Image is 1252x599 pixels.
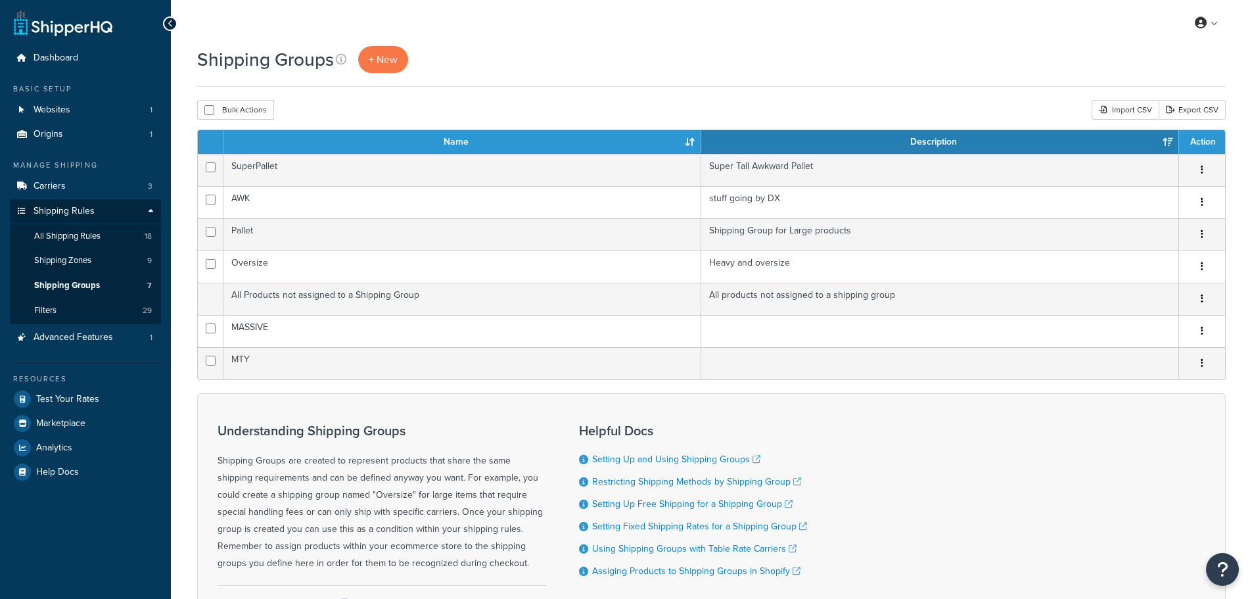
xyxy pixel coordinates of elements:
th: Description: activate to sort column ascending [701,130,1179,154]
li: All Shipping Rules [10,224,161,249]
a: Test Your Rates [10,387,161,411]
span: Shipping Rules [34,206,95,217]
li: Advanced Features [10,325,161,350]
th: Action [1179,130,1225,154]
span: + New [369,52,398,67]
span: 18 [145,231,152,242]
div: Basic Setup [10,84,161,95]
a: Export CSV [1159,100,1226,120]
td: stuff going by DX [701,186,1179,218]
div: Manage Shipping [10,160,161,171]
span: Help Docs [36,467,79,478]
td: Super Tall Awkward Pallet [701,154,1179,186]
h1: Shipping Groups [197,47,334,72]
a: Filters 29 [10,299,161,323]
a: Advanced Features 1 [10,325,161,350]
td: Oversize [223,251,701,283]
span: Shipping Zones [34,255,91,266]
span: 1 [150,129,152,140]
td: MASSIVE [223,315,701,347]
a: Shipping Zones 9 [10,249,161,273]
span: Advanced Features [34,332,113,343]
span: Filters [34,305,57,316]
td: Shipping Group for Large products [701,218,1179,251]
li: Shipping Groups [10,274,161,298]
h3: Helpful Docs [579,423,807,438]
div: Import CSV [1092,100,1159,120]
a: Websites 1 [10,98,161,122]
div: Resources [10,373,161,385]
span: 1 [150,105,152,116]
th: Name: activate to sort column ascending [223,130,701,154]
span: Origins [34,129,63,140]
div: Shipping Groups are created to represent products that share the same shipping requirements and c... [218,423,546,572]
li: Shipping Zones [10,249,161,273]
span: Dashboard [34,53,78,64]
td: All Products not assigned to a Shipping Group [223,283,701,315]
a: Origins 1 [10,122,161,147]
a: Carriers 3 [10,174,161,199]
td: Heavy and oversize [701,251,1179,283]
span: 9 [147,255,152,266]
td: MTY [223,347,701,379]
a: Marketplace [10,412,161,435]
li: Origins [10,122,161,147]
span: Carriers [34,181,66,192]
a: Dashboard [10,46,161,70]
span: Shipping Groups [34,280,100,291]
li: Websites [10,98,161,122]
a: Shipping Rules [10,199,161,224]
h3: Understanding Shipping Groups [218,423,546,438]
a: Help Docs [10,460,161,484]
span: All Shipping Rules [34,231,101,242]
button: Open Resource Center [1206,553,1239,586]
a: Assiging Products to Shipping Groups in Shopify [592,564,800,578]
a: ShipperHQ Home [14,10,112,36]
td: All products not assigned to a shipping group [701,283,1179,315]
a: Setting Up and Using Shipping Groups [592,452,760,466]
a: Analytics [10,436,161,460]
a: Restricting Shipping Methods by Shipping Group [592,475,801,489]
td: SuperPallet [223,154,701,186]
li: Carriers [10,174,161,199]
a: All Shipping Rules 18 [10,224,161,249]
span: 1 [150,332,152,343]
span: Websites [34,105,70,116]
span: Marketplace [36,418,85,429]
li: Shipping Rules [10,199,161,324]
span: 29 [143,305,152,316]
button: Bulk Actions [197,100,274,120]
td: AWK [223,186,701,218]
a: + New [358,46,408,73]
span: Test Your Rates [36,394,99,405]
a: Setting Up Free Shipping for a Shipping Group [592,497,793,511]
span: 3 [148,181,152,192]
a: Shipping Groups 7 [10,274,161,298]
span: 7 [147,280,152,291]
span: Analytics [36,443,72,454]
a: Using Shipping Groups with Table Rate Carriers [592,542,797,556]
td: Pallet [223,218,701,251]
a: Setting Fixed Shipping Rates for a Shipping Group [592,519,807,533]
li: Filters [10,299,161,323]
